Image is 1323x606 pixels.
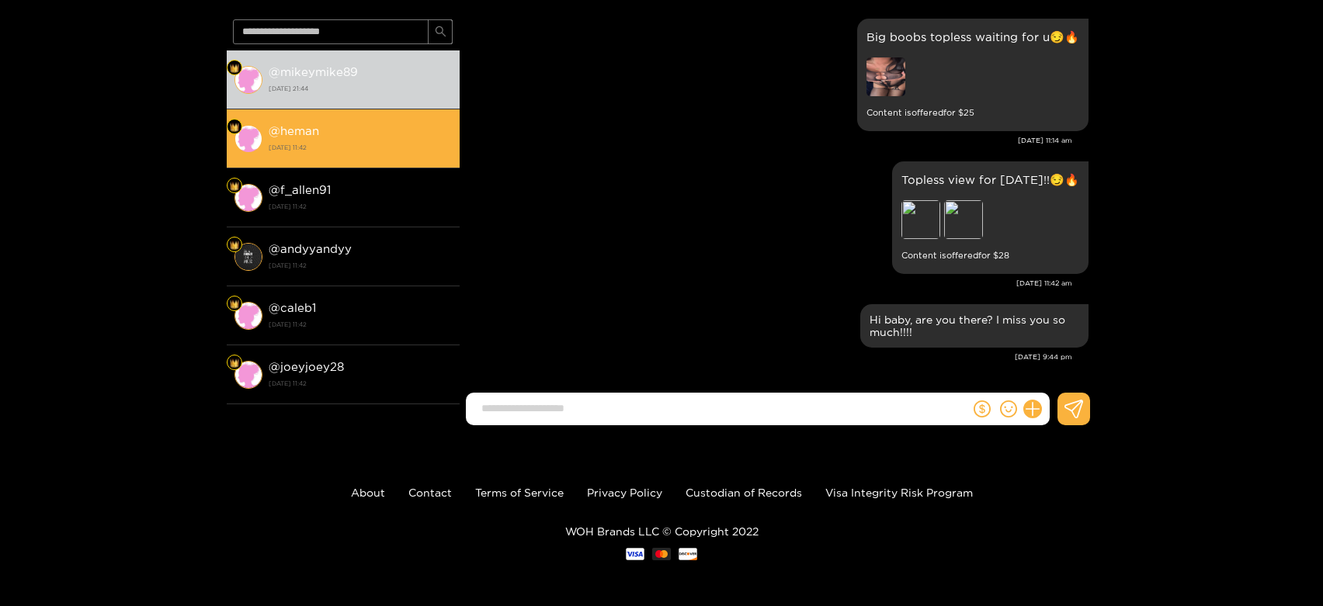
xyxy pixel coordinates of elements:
div: Sep. 19, 11:42 am [892,161,1089,274]
a: Custodian of Records [686,487,802,498]
a: Privacy Policy [587,487,662,498]
p: Big boobs topless waiting for u😏🔥 [866,28,1079,46]
button: dollar [971,397,994,421]
span: smile [1000,400,1017,417]
div: Sep. 18, 11:14 am [857,19,1089,131]
img: conversation [234,66,262,94]
strong: @ andyyandyy [269,242,352,255]
strong: [DATE] 11:42 [269,376,452,390]
img: Fan Level [230,300,239,309]
img: preview [866,57,905,96]
div: Hi baby, are you there? I miss you so much!!!! [870,313,1079,338]
strong: [DATE] 21:44 [269,81,452,95]
p: Topless view for [DATE]!!😏🔥 [901,171,1079,189]
img: conversation [234,361,262,389]
span: search [435,26,446,39]
strong: @ mikeymike89 [269,65,358,78]
img: conversation [234,125,262,153]
div: [DATE] 11:42 am [467,278,1072,289]
span: dollar [974,400,991,417]
a: About [351,487,385,498]
img: Fan Level [230,123,239,132]
img: Fan Level [230,64,239,73]
div: [DATE] 9:44 pm [467,351,1072,362]
strong: @ heman [269,124,319,137]
strong: [DATE] 11:42 [269,317,452,331]
strong: @ f_allen91 [269,183,331,196]
strong: [DATE] 11:42 [269,258,452,272]
a: Contact [408,487,452,498]
strong: [DATE] 11:42 [269,140,452,154]
strong: [DATE] 11:42 [269,199,452,213]
div: Sep. 20, 9:44 pm [860,304,1089,348]
img: Fan Level [230,358,239,368]
img: Fan Level [230,182,239,191]
img: conversation [234,184,262,212]
a: Terms of Service [475,487,564,498]
small: Content is offered for $ 25 [866,104,1079,122]
div: [DATE] 11:14 am [467,135,1072,146]
img: conversation [234,243,262,271]
img: conversation [234,302,262,330]
img: Fan Level [230,241,239,250]
strong: @ joeyjoey28 [269,360,344,373]
small: Content is offered for $ 28 [901,247,1079,265]
button: search [428,19,453,44]
strong: @ caleb1 [269,301,316,314]
a: Visa Integrity Risk Program [825,487,973,498]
